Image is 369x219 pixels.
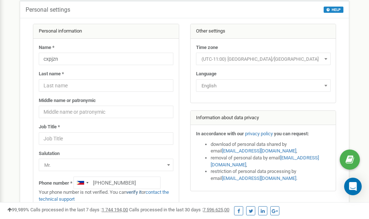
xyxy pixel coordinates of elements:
[33,24,179,39] div: Personal information
[39,124,60,131] label: Job Title *
[127,189,142,195] a: verify it
[39,106,173,118] input: Middle name or patronymic
[203,207,229,212] u: 7 596 625,00
[41,160,171,170] span: Mr.
[39,150,60,157] label: Salutation
[211,141,331,155] li: download of personal data shared by email ,
[196,131,244,136] strong: In accordance with our
[7,207,29,212] span: 99,989%
[39,53,173,65] input: Name
[191,24,336,39] div: Other settings
[74,177,161,189] input: +1-800-555-55-55
[129,207,229,212] span: Calls processed in the last 30 days :
[196,79,331,92] span: English
[222,175,296,181] a: [EMAIL_ADDRESS][DOMAIN_NAME]
[39,189,169,202] a: contact the technical support
[39,180,72,187] label: Phone number *
[245,131,273,136] a: privacy policy
[196,53,331,65] span: (UTC-11:00) Pacific/Midway
[102,207,128,212] u: 1 744 194,00
[199,81,328,91] span: English
[74,177,91,189] div: Telephone country code
[222,148,296,154] a: [EMAIL_ADDRESS][DOMAIN_NAME]
[196,71,216,78] label: Language
[39,79,173,92] input: Last name
[39,44,54,51] label: Name *
[30,207,128,212] span: Calls processed in the last 7 days :
[191,111,336,125] div: Information about data privacy
[39,132,173,145] input: Job Title
[196,44,218,51] label: Time zone
[39,159,173,171] span: Mr.
[39,71,64,78] label: Last name *
[344,178,362,195] div: Open Intercom Messenger
[199,54,328,64] span: (UTC-11:00) Pacific/Midway
[211,155,331,168] li: removal of personal data by email ,
[39,189,173,203] p: Your phone number is not verified. You can or
[274,131,309,136] strong: you can request:
[39,97,96,104] label: Middle name or patronymic
[211,168,331,182] li: restriction of personal data processing by email .
[211,155,319,167] a: [EMAIL_ADDRESS][DOMAIN_NAME]
[26,7,70,13] h5: Personal settings
[324,7,343,13] button: HELP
